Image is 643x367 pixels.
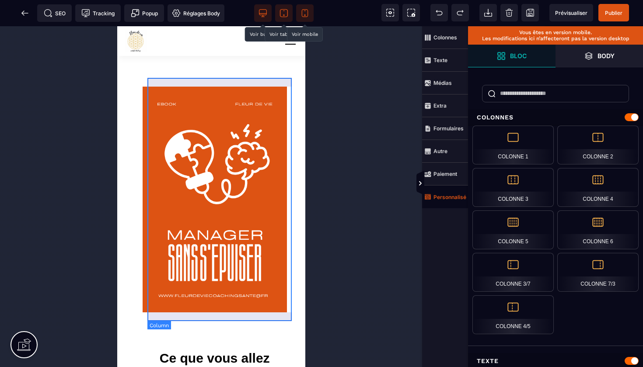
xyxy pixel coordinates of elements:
strong: Médias [433,80,452,86]
span: Défaire [430,4,448,21]
div: Colonne 3/7 [472,253,554,292]
div: Colonne 4/5 [472,295,554,334]
span: Médias [422,72,468,94]
span: Texte [422,49,468,72]
span: Colonnes [422,26,468,49]
span: Retour [16,4,34,22]
strong: Paiement [433,171,457,177]
span: Importer [479,4,497,21]
span: Réglages Body [172,9,220,17]
span: Paiement [422,163,468,185]
img: https://fleurdeviecoachingsante.fr [7,4,29,26]
span: Créer une alerte modale [124,4,164,22]
strong: Bloc [510,52,527,59]
strong: Formulaires [433,125,464,132]
div: Colonne 5 [472,210,554,249]
span: Rétablir [451,4,469,21]
span: Tracking [81,9,115,17]
span: Autre [422,140,468,163]
span: Voir les composants [381,4,399,21]
span: SEO [44,9,66,17]
span: Popup [131,9,158,17]
span: Voir bureau [254,4,272,22]
span: Nettoyage [500,4,518,21]
img: 139a9c0127c1842eafd12cea98a85ebc_FLEUR_DE_VIE.png [25,60,170,286]
strong: Extra [433,102,447,109]
span: Enregistrer [521,4,539,21]
span: Personnalisé [422,185,468,208]
strong: Colonnes [433,34,457,41]
span: Voir tablette [275,4,293,22]
span: Ouvrir les calques [556,45,643,67]
div: Colonne 4 [557,168,639,207]
span: Publier [605,10,622,16]
p: Vous êtes en version mobile. [472,29,639,35]
div: Colonne 2 [557,126,639,164]
div: Colonne 6 [557,210,639,249]
span: Enregistrer le contenu [598,4,629,21]
span: Ouvrir les blocs [468,45,556,67]
span: Voir mobile [296,4,314,22]
span: Prévisualiser [555,10,587,16]
span: Aperçu [549,4,593,21]
div: Colonne 7/3 [557,253,639,292]
strong: Texte [433,57,447,63]
div: Colonne 1 [472,126,554,164]
div: Colonnes [468,109,643,126]
div: Colonne 3 [472,168,554,207]
span: Code de suivi [75,4,121,22]
span: Favicon [168,4,224,22]
span: Métadata SEO [37,4,72,22]
span: Capture d'écran [402,4,420,21]
span: Extra [422,94,468,117]
span: Formulaires [422,117,468,140]
strong: Autre [433,148,447,154]
strong: Personnalisé [433,194,466,200]
strong: Body [598,52,615,59]
p: Les modifications ici n’affecteront pas la version desktop [472,35,639,42]
span: Afficher les vues [468,171,477,197]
